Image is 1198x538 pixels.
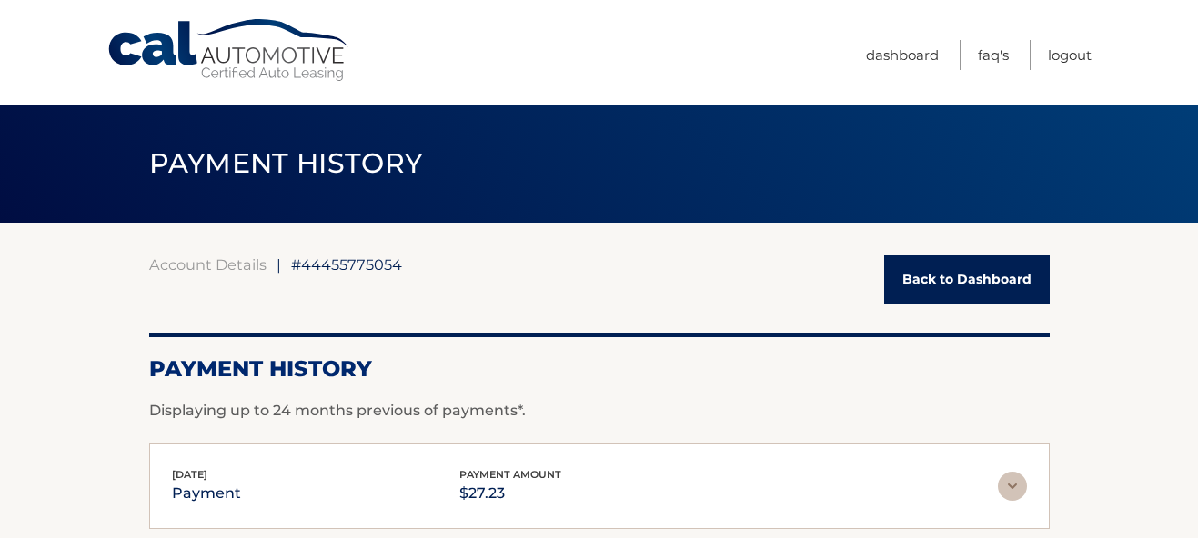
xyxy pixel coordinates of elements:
p: $27.23 [459,481,561,506]
span: | [277,255,281,274]
a: Back to Dashboard [884,255,1050,304]
p: Displaying up to 24 months previous of payments*. [149,400,1050,422]
a: Cal Automotive [106,18,352,83]
span: payment amount [459,468,561,481]
img: accordion-rest.svg [998,472,1027,501]
a: Dashboard [866,40,939,70]
span: [DATE] [172,468,207,481]
a: Logout [1048,40,1092,70]
a: FAQ's [978,40,1009,70]
span: PAYMENT HISTORY [149,146,423,180]
p: payment [172,481,241,506]
a: Account Details [149,255,267,274]
span: #44455775054 [291,255,402,274]
h2: Payment History [149,355,1050,383]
